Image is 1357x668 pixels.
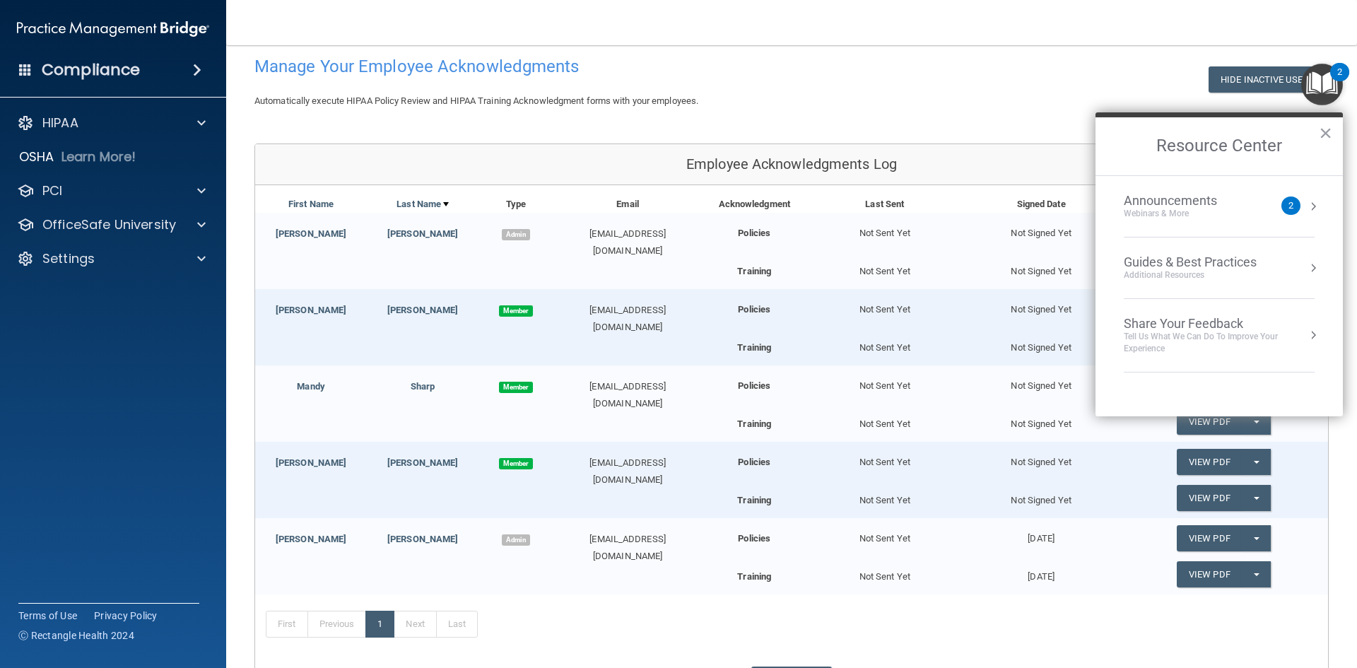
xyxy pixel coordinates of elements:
[17,115,206,131] a: HIPAA
[806,196,963,213] div: Last Sent
[1124,193,1245,209] div: Announcements
[1124,269,1257,281] div: Additional Resources
[387,305,458,315] a: [PERSON_NAME]
[255,144,1328,185] div: Employee Acknowledgments Log
[1124,316,1315,332] div: Share Your Feedback
[963,518,1119,547] div: [DATE]
[94,609,158,623] a: Privacy Policy
[17,182,206,199] a: PCI
[499,458,533,469] span: Member
[17,250,206,267] a: Settings
[963,213,1119,242] div: Not Signed Yet
[806,442,963,471] div: Not Sent Yet
[738,533,770,544] b: Policies
[1177,449,1242,475] a: View PDF
[737,342,771,353] b: Training
[276,305,346,315] a: [PERSON_NAME]
[1095,117,1343,175] h2: Resource Center
[499,305,533,317] span: Member
[254,57,872,76] h4: Manage Your Employee Acknowledgments
[553,302,703,336] div: [EMAIL_ADDRESS][DOMAIN_NAME]
[1301,64,1343,105] button: Open Resource Center, 2 new notifications
[266,611,308,638] a: First
[553,531,703,565] div: [EMAIL_ADDRESS][DOMAIN_NAME]
[806,256,963,280] div: Not Sent Yet
[396,196,449,213] a: Last Name
[502,534,530,546] span: Admin
[1177,409,1242,435] a: View PDF
[963,365,1119,394] div: Not Signed Yet
[553,196,703,213] div: Email
[42,115,78,131] p: HIPAA
[963,442,1119,471] div: Not Signed Yet
[737,495,771,505] b: Training
[19,148,54,165] p: OSHA
[288,196,334,213] a: First Name
[254,95,698,106] span: Automatically execute HIPAA Policy Review and HIPAA Training Acknowledgment forms with your emplo...
[806,289,963,318] div: Not Sent Yet
[18,628,134,643] span: Ⓒ Rectangle Health 2024
[806,561,963,585] div: Not Sent Yet
[963,332,1119,356] div: Not Signed Yet
[1124,331,1315,355] div: Tell Us What We Can Do to Improve Your Experience
[553,455,703,488] div: [EMAIL_ADDRESS][DOMAIN_NAME]
[42,216,176,233] p: OfficeSafe University
[1209,66,1325,93] button: Hide Inactive Users
[1095,112,1343,416] div: Resource Center
[963,561,1119,585] div: [DATE]
[1177,525,1242,551] a: View PDF
[387,534,458,544] a: [PERSON_NAME]
[17,15,209,43] img: PMB logo
[963,196,1119,213] div: Signed Date
[738,228,770,238] b: Policies
[297,381,325,392] a: Mandy
[738,380,770,391] b: Policies
[18,609,77,623] a: Terms of Use
[436,611,478,638] a: Last
[1124,254,1257,270] div: Guides & Best Practices
[737,571,771,582] b: Training
[703,196,807,213] div: Acknowledgment
[478,196,553,213] div: Type
[42,60,140,80] h4: Compliance
[307,611,367,638] a: Previous
[806,332,963,356] div: Not Sent Yet
[61,148,136,165] p: Learn More!
[1124,208,1245,220] div: Webinars & More
[963,256,1119,280] div: Not Signed Yet
[387,228,458,239] a: [PERSON_NAME]
[499,382,533,393] span: Member
[806,213,963,242] div: Not Sent Yet
[806,485,963,509] div: Not Sent Yet
[276,457,346,468] a: [PERSON_NAME]
[963,409,1119,433] div: Not Signed Yet
[806,518,963,547] div: Not Sent Yet
[806,365,963,394] div: Not Sent Yet
[738,457,770,467] b: Policies
[387,457,458,468] a: [PERSON_NAME]
[411,381,435,392] a: Sharp
[365,611,394,638] a: 1
[1177,561,1242,587] a: View PDF
[276,228,346,239] a: [PERSON_NAME]
[1177,485,1242,511] a: View PDF
[737,266,771,276] b: Training
[553,378,703,412] div: [EMAIL_ADDRESS][DOMAIN_NAME]
[42,182,62,199] p: PCI
[42,250,95,267] p: Settings
[553,225,703,259] div: [EMAIL_ADDRESS][DOMAIN_NAME]
[806,409,963,433] div: Not Sent Yet
[502,229,530,240] span: Admin
[963,289,1119,318] div: Not Signed Yet
[963,485,1119,509] div: Not Signed Yet
[1337,72,1342,90] div: 2
[1319,122,1332,144] button: Close
[276,534,346,544] a: [PERSON_NAME]
[738,304,770,315] b: Policies
[17,216,206,233] a: OfficeSafe University
[737,418,771,429] b: Training
[394,611,436,638] a: Next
